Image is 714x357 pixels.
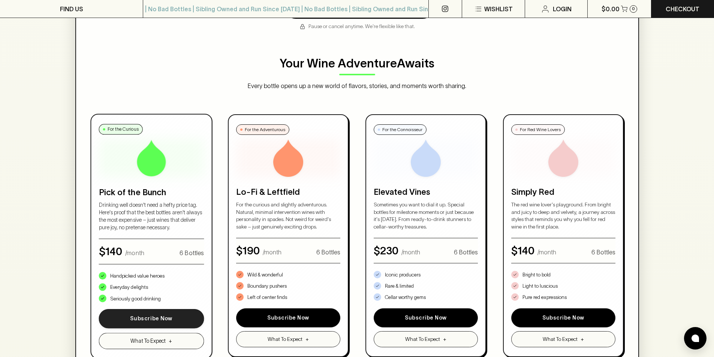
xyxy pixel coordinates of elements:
span: What To Expect [130,337,166,345]
span: What To Expect [543,335,578,343]
p: Wild & wonderful [247,271,283,279]
button: Subscribe Now [236,308,340,327]
p: $ 140 [511,243,534,258]
button: What To Expect+ [236,331,340,347]
p: FIND US [60,4,83,13]
p: Iconic producers [385,271,421,279]
span: + [305,335,309,343]
p: Light to luscious [522,282,558,290]
p: Pick of the Bunch [99,186,204,199]
img: Elevated Vines [407,139,445,177]
p: $ 190 [236,243,260,258]
p: Sometimes you want to dial it up. Special bottles for milestone moments or just because it's [DAT... [374,201,478,230]
span: + [169,337,172,345]
p: Pause or cancel anytime. We're flexible like that. [299,22,415,30]
p: Boundary pushers [247,282,287,290]
p: /month [126,249,145,258]
p: Drinking well doesn't need a hefty price tag. Here's proof that the best bottles aren't always th... [99,202,204,231]
button: What To Expect+ [374,331,478,347]
p: For the Adventurous [245,126,285,133]
p: /month [263,248,281,257]
p: /month [401,248,420,257]
p: $ 140 [99,244,123,260]
p: $0.00 [602,4,620,13]
button: Subscribe Now [99,309,204,329]
p: Checkout [666,4,699,13]
p: Simply Red [511,186,615,198]
p: $ 230 [374,243,398,258]
p: Login [553,4,572,13]
p: Elevated Vines [374,186,478,198]
button: What To Expect+ [99,333,204,349]
span: What To Expect [405,335,440,343]
p: Bright to bold [522,271,551,279]
span: + [581,335,584,343]
p: Rare & limited [385,282,414,290]
p: 6 Bottles [316,248,340,257]
p: The red wine lover's playground. From bright and juicy to deep and velvety, a journey across styl... [511,201,615,230]
button: What To Expect+ [511,331,615,347]
p: Everyday delights [110,284,148,291]
span: Awaits [397,57,434,70]
p: Wishlist [484,4,513,13]
p: For Red Wine Lovers [520,126,561,133]
p: Lo-Fi & Leftfield [236,186,340,198]
img: Pick of the Bunch [133,139,171,177]
p: Handpicked value heroes [110,272,165,280]
p: 6 Bottles [180,249,204,258]
p: /month [537,248,556,257]
span: What To Expect [268,335,302,343]
p: Cellar worthy gems [385,294,426,301]
img: Simply Red [545,139,582,177]
img: bubble-icon [692,335,699,342]
p: 6 Bottles [454,248,478,257]
img: Lo-Fi & Leftfield [269,139,307,177]
p: Every bottle opens up a new world of flavors, stories, and moments worth sharing. [88,81,626,90]
span: + [443,335,446,343]
p: Your Wine Adventure [280,54,434,72]
p: For the curious and slightly adventurous. Natural, minimal intervention wines with personality in... [236,201,340,230]
p: Pure red expressions [522,294,567,301]
p: For the Curious [108,126,139,133]
button: Subscribe Now [511,308,615,327]
button: Subscribe Now [374,308,478,327]
p: Left of center finds [247,294,287,301]
p: Seriously good drinking [110,295,161,302]
p: For the Connoisseur [382,126,422,133]
p: 0 [632,7,635,11]
p: 6 Bottles [591,248,615,257]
